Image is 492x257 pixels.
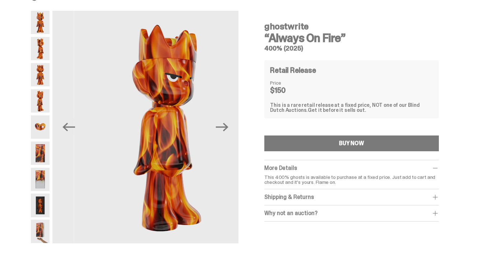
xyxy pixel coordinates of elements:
div: This is a rare retail release at a fixed price, NOT one of our Blind Dutch Auctions. [270,103,433,113]
dt: Price [270,80,306,85]
button: Next [214,119,230,135]
span: More Details [264,164,297,172]
div: BUY NOW [339,141,364,146]
p: This 400% ghosts is available to purchase at a fixed price. Just add to cart and checkout and it'... [264,175,438,185]
img: Always-On-Fire---Website-Archive.2489X.png [74,11,260,243]
img: Always-On-Fire---Website-Archive.2489X.png [31,89,50,113]
img: Always-On-Fire---Website-Archive.2522XX.png [31,220,50,243]
img: Always-On-Fire---Website-Archive.2484X.png [31,11,50,34]
div: Shipping & Returns [264,194,438,201]
h5: 400% (2025) [264,45,438,52]
dd: $150 [270,87,306,94]
img: Always-On-Fire---Website-Archive.2490X.png [31,115,50,139]
button: BUY NOW [264,135,438,151]
button: Previous [61,119,77,135]
h4: ghostwrite [264,22,438,31]
img: Always-On-Fire---Website-Archive.2497X.png [31,194,50,217]
img: Always-On-Fire---Website-Archive.2491X.png [31,142,50,165]
img: Always-On-Fire---Website-Archive.2487X.png [31,63,50,86]
img: Always-On-Fire---Website-Archive.2494X.png [31,168,50,191]
h3: “Always On Fire” [264,32,438,44]
div: Why not an auction? [264,210,438,217]
span: Get it before it sells out. [308,107,366,113]
h4: Retail Release [270,67,316,74]
img: Always-On-Fire---Website-Archive.2485X.png [31,37,50,60]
